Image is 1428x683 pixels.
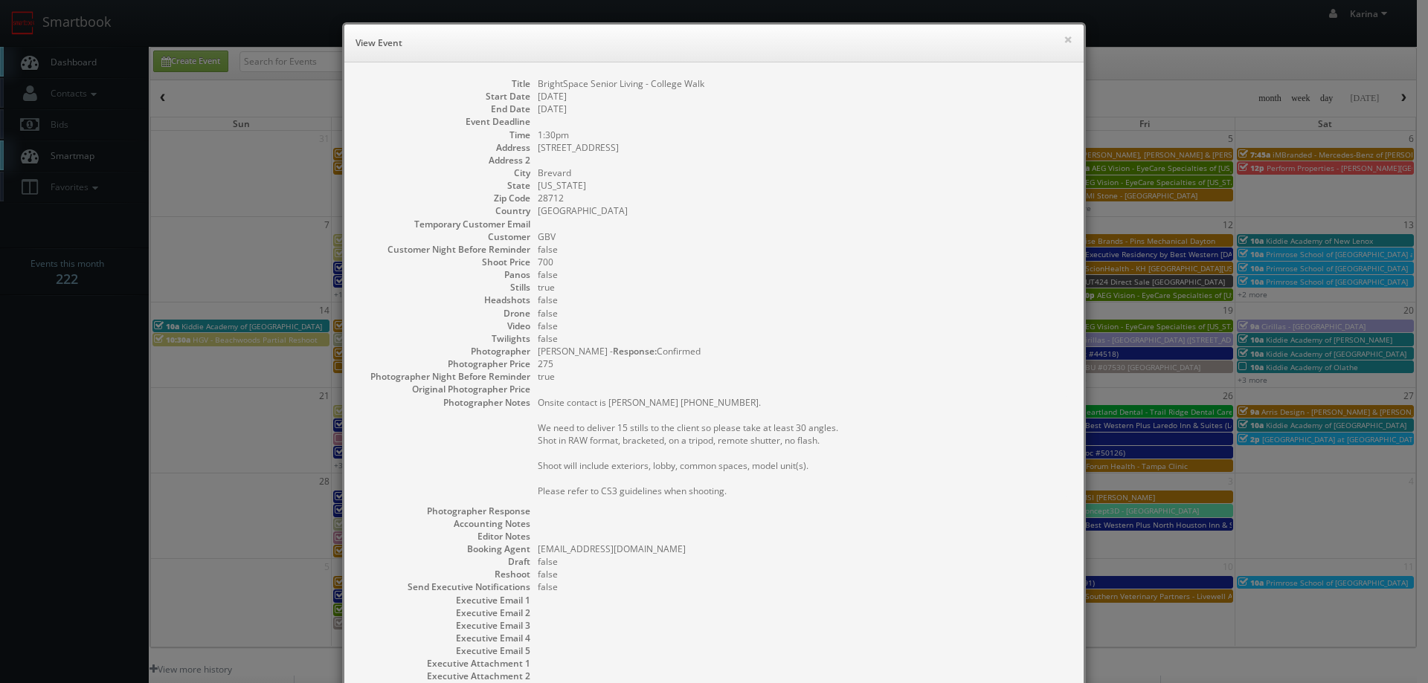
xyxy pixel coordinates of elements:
[538,332,1069,345] dd: false
[538,77,1069,90] dd: BrightSpace Senior Living - College Walk
[359,383,530,395] dt: Original Photographer Price
[359,517,530,530] dt: Accounting Notes
[538,192,1069,204] dd: 28712
[359,243,530,256] dt: Customer Night Before Reminder
[359,670,530,682] dt: Executive Attachment 2
[359,90,530,103] dt: Start Date
[538,230,1069,243] dd: GBV
[359,115,530,128] dt: Event Deadline
[359,218,530,230] dt: Temporary Customer Email
[538,281,1069,294] dd: true
[359,555,530,568] dt: Draft
[359,141,530,154] dt: Address
[538,256,1069,268] dd: 700
[359,657,530,670] dt: Executive Attachment 1
[359,580,530,593] dt: Send Executive Notifications
[538,396,1069,497] pre: Onsite contact is [PERSON_NAME] [PHONE_NUMBER]. We need to deliver 15 stills to the client so ple...
[359,103,530,115] dt: End Date
[359,307,530,320] dt: Drone
[359,192,530,204] dt: Zip Code
[538,320,1069,332] dd: false
[538,90,1069,103] dd: [DATE]
[359,129,530,141] dt: Time
[538,357,1069,370] dd: 275
[359,281,530,294] dt: Stills
[359,396,530,409] dt: Photographer Notes
[359,332,530,345] dt: Twilights
[538,179,1069,192] dd: [US_STATE]
[538,294,1069,306] dd: false
[538,555,1069,568] dd: false
[359,154,530,166] dt: Address 2
[359,230,530,243] dt: Customer
[538,204,1069,217] dd: [GEOGRAPHIC_DATA]
[538,580,1069,593] dd: false
[359,370,530,383] dt: Photographer Night Before Reminder
[359,543,530,555] dt: Booking Agent
[538,243,1069,256] dd: false
[359,619,530,632] dt: Executive Email 3
[359,294,530,306] dt: Headshots
[538,345,1069,357] dd: [PERSON_NAME] - Confirmed
[359,632,530,644] dt: Executive Email 4
[359,594,530,606] dt: Executive Email 1
[359,166,530,179] dt: City
[359,530,530,543] dt: Editor Notes
[359,256,530,268] dt: Shoot Price
[359,357,530,370] dt: Photographer Price
[538,370,1069,383] dd: true
[359,505,530,517] dt: Photographer Response
[359,77,530,90] dt: Title
[538,543,1069,555] dd: [EMAIL_ADDRESS][DOMAIN_NAME]
[538,307,1069,320] dd: false
[359,320,530,332] dt: Video
[538,141,1069,154] dd: [STREET_ADDRESS]
[613,345,657,357] b: Response:
[1064,34,1072,45] button: ×
[359,179,530,192] dt: State
[538,268,1069,281] dd: false
[538,103,1069,115] dd: [DATE]
[538,568,1069,580] dd: false
[359,268,530,281] dt: Panos
[359,644,530,657] dt: Executive Email 5
[356,36,1072,51] h6: View Event
[538,129,1069,141] dd: 1:30pm
[359,345,530,357] dt: Photographer
[359,568,530,580] dt: Reshoot
[359,606,530,619] dt: Executive Email 2
[359,204,530,217] dt: Country
[538,166,1069,179] dd: Brevard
